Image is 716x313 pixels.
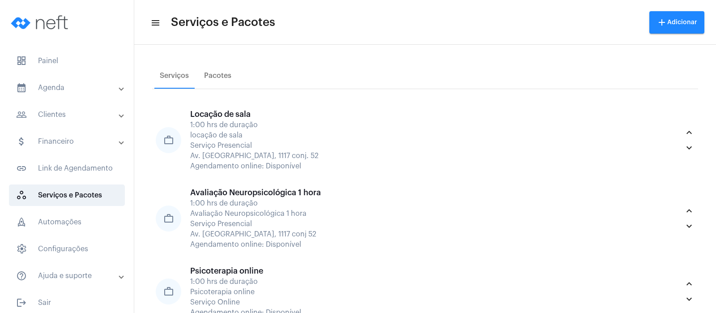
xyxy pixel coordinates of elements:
[190,298,679,306] div: Serviço Online
[9,50,125,72] span: Painel
[16,297,27,308] mat-icon: sidenav icon
[156,206,181,232] mat-icon: work_outline
[16,109,119,120] mat-panel-title: Clientes
[156,127,181,153] mat-icon: work_outline
[190,141,679,150] div: Serviço Presencial
[190,152,679,160] div: Av. [GEOGRAPHIC_DATA], 1117 conj. 52
[16,82,119,93] mat-panel-title: Agenda
[156,279,181,304] mat-icon: work_outline
[190,210,679,218] div: Avaliação Neuropsicológica 1 hora
[190,288,679,296] div: Psicoterapia online
[190,220,679,228] div: Serviço Presencial
[16,270,119,281] mat-panel-title: Ajuda e suporte
[190,121,679,129] div: 1:00 hrs de duração
[5,131,134,152] mat-expansion-panel-header: sidenav iconFinanceiro
[656,19,697,26] span: Adicionar
[150,17,159,28] mat-icon: sidenav icon
[190,266,679,275] div: Psicoterapia online
[190,240,679,249] div: Agendamento online: Disponível
[16,136,119,147] mat-panel-title: Financeiro
[16,136,27,147] mat-icon: sidenav icon
[16,244,27,254] span: sidenav icon
[204,72,231,80] div: Pacotes
[656,17,667,28] mat-icon: add
[16,56,27,66] span: sidenav icon
[16,217,27,227] span: sidenav icon
[190,188,679,197] div: Avaliação Neuropsicológica 1 hora
[16,270,27,281] mat-icon: sidenav icon
[16,163,27,174] mat-icon: sidenav icon
[171,15,275,30] span: Serviços e Pacotes
[9,238,125,260] span: Configurações
[9,211,125,233] span: Automações
[684,127,695,138] mat-icon: keyboard_arrow_up
[190,278,679,286] div: 1:00 hrs de duração
[190,131,679,139] div: locação de sala
[190,162,679,170] div: Agendamento online: Disponível
[16,190,27,201] span: sidenav icon
[9,158,125,179] span: Link de Agendamento
[5,104,134,125] mat-expansion-panel-header: sidenav iconClientes
[684,279,695,289] mat-icon: keyboard_arrow_up
[684,221,695,232] mat-icon: keyboard_arrow_down
[5,265,134,287] mat-expansion-panel-header: sidenav iconAjuda e suporte
[684,142,695,153] mat-icon: keyboard_arrow_down
[7,4,74,40] img: logo-neft-novo-2.png
[190,230,679,238] div: Av. [GEOGRAPHIC_DATA], 1117 conj 52
[9,184,125,206] span: Serviços e Pacotes
[16,109,27,120] mat-icon: sidenav icon
[684,294,695,304] mat-icon: keyboard_arrow_down
[160,72,189,80] div: Serviços
[5,77,134,99] mat-expansion-panel-header: sidenav iconAgenda
[190,199,679,207] div: 1:00 hrs de duração
[16,82,27,93] mat-icon: sidenav icon
[684,206,695,216] mat-icon: keyboard_arrow_up
[649,11,704,34] button: Adicionar
[190,110,679,119] div: Locação de sala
